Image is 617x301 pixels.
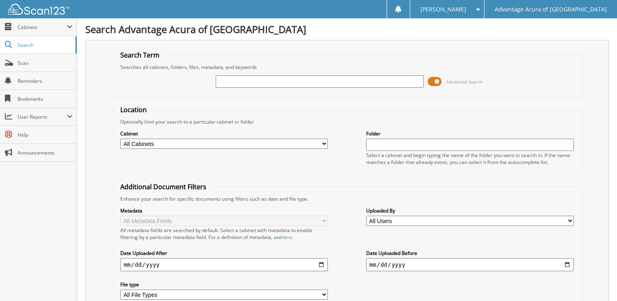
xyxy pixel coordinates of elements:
[116,51,164,60] legend: Search Term
[366,207,574,214] label: Uploaded By
[85,22,609,36] h1: Search Advantage Acura of [GEOGRAPHIC_DATA]
[120,250,328,257] label: Date Uploaded After
[18,95,73,102] span: Bookmarks
[282,234,292,241] a: here
[366,250,574,257] label: Date Uploaded Before
[18,42,71,49] span: Search
[120,207,328,214] label: Metadata
[18,77,73,84] span: Reminders
[116,182,210,191] legend: Additional Document Filters
[120,281,328,288] label: File type
[18,131,73,138] span: Help
[120,258,328,271] input: start
[366,258,574,271] input: end
[18,24,67,31] span: Cabinets
[116,118,578,125] div: Optionally limit your search to a particular cabinet or folder
[18,149,73,156] span: Announcements
[120,130,328,137] label: Cabinet
[116,195,578,202] div: Enhance your search for specific documents using filters such as date and file type.
[366,130,574,137] label: Folder
[366,152,574,166] div: Select a cabinet and begin typing the name of the folder you want to search in. If the name match...
[116,105,151,114] legend: Location
[420,7,466,12] span: [PERSON_NAME]
[446,79,482,85] span: Advanced Search
[8,4,69,15] img: scan123-logo-white.svg
[18,113,67,120] span: User Reports
[495,7,607,12] span: Advantage Acura of [GEOGRAPHIC_DATA]
[120,227,328,241] div: All metadata fields are searched by default. Select a cabinet with metadata to enable filtering b...
[18,60,73,66] span: Scan
[116,64,578,71] div: Searches all cabinets, folders, files, metadata, and keywords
